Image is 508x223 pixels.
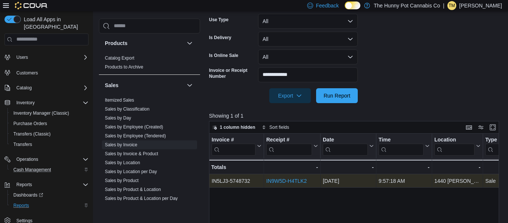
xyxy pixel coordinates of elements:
[105,124,163,130] a: Sales by Employee (Created)
[7,200,91,211] button: Reports
[105,133,166,138] a: Sales by Employee (Tendered)
[105,115,131,121] a: Sales by Day
[212,137,255,156] div: Invoice #
[269,124,289,130] span: Sort fields
[105,64,143,70] a: Products to Archive
[105,82,119,89] h3: Sales
[13,53,31,62] button: Users
[105,106,149,112] a: Sales by Classification
[105,97,134,103] span: Itemized Sales
[16,100,35,106] span: Inventory
[13,155,41,164] button: Operations
[13,110,69,116] span: Inventory Manager (Classic)
[323,176,374,185] div: [DATE]
[10,119,89,128] span: Purchase Orders
[13,141,32,147] span: Transfers
[185,81,194,90] button: Sales
[105,39,184,47] button: Products
[1,67,91,78] button: Customers
[16,54,28,60] span: Users
[105,187,161,192] span: Sales by Product & Location
[266,137,312,144] div: Receipt #
[258,14,358,29] button: All
[7,129,91,139] button: Transfers (Classic)
[10,140,35,149] a: Transfers
[10,165,89,174] span: Cash Management
[10,140,89,149] span: Transfers
[220,124,255,130] span: 1 column hidden
[379,163,430,172] div: -
[10,109,72,118] a: Inventory Manager (Classic)
[16,70,38,76] span: Customers
[13,69,41,77] a: Customers
[258,50,358,64] button: All
[1,98,91,108] button: Inventory
[323,137,374,156] button: Date
[269,88,311,103] button: Export
[105,178,139,183] a: Sales by Product
[13,180,35,189] button: Reports
[323,137,368,156] div: Date
[105,151,158,156] a: Sales by Invoice & Product
[443,1,444,10] p: |
[259,123,292,132] button: Sort fields
[10,201,89,210] span: Reports
[1,179,91,190] button: Reports
[266,163,318,172] div: -
[15,2,48,9] img: Cova
[345,1,360,9] input: Dark Mode
[379,137,424,156] div: Time
[7,165,91,175] button: Cash Management
[13,155,89,164] span: Operations
[10,119,50,128] a: Purchase Orders
[13,121,47,127] span: Purchase Orders
[105,160,140,166] span: Sales by Location
[105,142,137,148] span: Sales by Invoice
[209,67,255,79] label: Invoice or Receipt Number
[13,98,89,107] span: Inventory
[476,123,485,132] button: Display options
[1,83,91,93] button: Catalog
[13,83,35,92] button: Catalog
[10,130,89,138] span: Transfers (Classic)
[211,163,261,172] div: Totals
[10,191,89,200] span: Dashboards
[10,191,46,200] a: Dashboards
[266,178,307,184] a: IN9W5D-H4TLK2
[464,123,473,132] button: Keyboard shortcuts
[13,83,89,92] span: Catalog
[209,35,231,41] label: Is Delivery
[105,160,140,165] a: Sales by Location
[105,133,166,139] span: Sales by Employee (Tendered)
[434,137,475,156] div: Location
[459,1,502,10] p: [PERSON_NAME]
[447,1,456,10] div: Teah Merrington
[374,1,440,10] p: The Hunny Pot Cannabis Co
[16,156,38,162] span: Operations
[266,137,312,156] div: Receipt # URL
[16,182,32,188] span: Reports
[105,196,178,201] a: Sales by Product & Location per Day
[10,109,89,118] span: Inventory Manager (Classic)
[105,82,184,89] button: Sales
[105,169,157,174] a: Sales by Location per Day
[316,2,339,9] span: Feedback
[434,137,480,156] button: Location
[209,17,228,23] label: Use Type
[266,137,318,156] button: Receipt #
[105,142,137,147] a: Sales by Invoice
[379,176,430,185] div: 9:57:18 AM
[10,130,54,138] a: Transfers (Classic)
[209,112,502,120] p: Showing 1 of 1
[10,201,32,210] a: Reports
[13,180,89,189] span: Reports
[7,108,91,118] button: Inventory Manager (Classic)
[1,52,91,63] button: Users
[434,163,480,172] div: -
[488,123,497,132] button: Enter fullscreen
[13,167,51,173] span: Cash Management
[323,163,374,172] div: -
